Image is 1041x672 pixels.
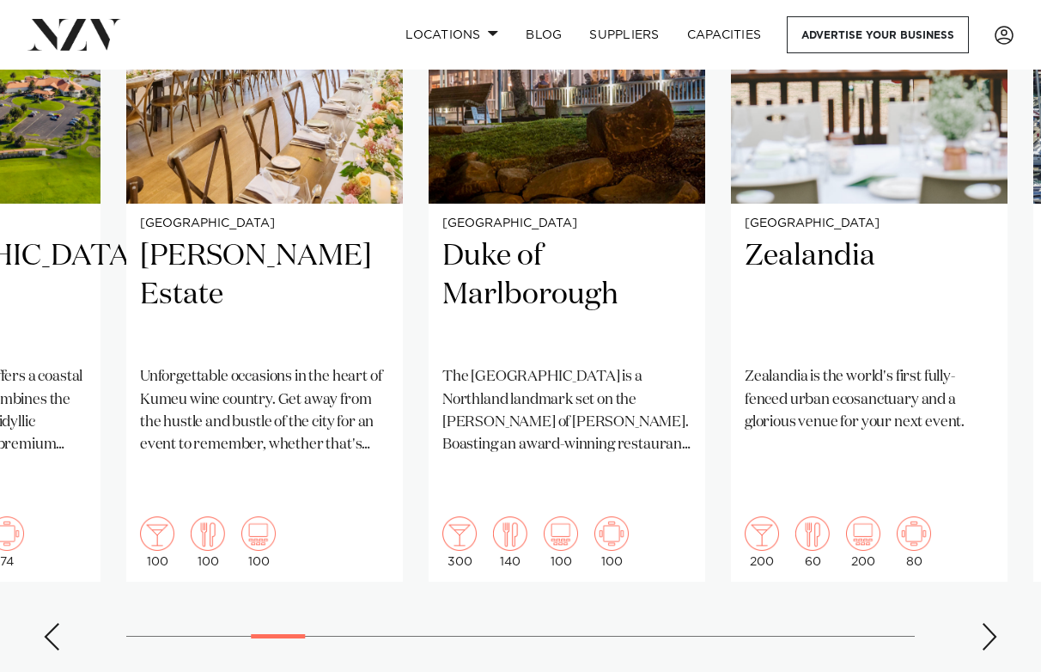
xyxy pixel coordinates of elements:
[392,16,512,53] a: Locations
[442,237,691,353] h2: Duke of Marlborough
[846,516,880,551] img: theatre.png
[27,19,121,50] img: nzv-logo.png
[795,516,830,568] div: 60
[544,516,578,568] div: 100
[140,237,389,353] h2: [PERSON_NAME] Estate
[846,516,880,568] div: 200
[442,366,691,456] p: The [GEOGRAPHIC_DATA] is a Northland landmark set on the [PERSON_NAME] of [PERSON_NAME]. Boasting...
[191,516,225,551] img: dining.png
[493,516,527,568] div: 140
[673,16,776,53] a: Capacities
[241,516,276,568] div: 100
[594,516,629,568] div: 100
[140,366,389,456] p: Unforgettable occasions in the heart of Kumeu wine country. Get away from the hustle and bustle o...
[745,237,994,353] h2: Zealandia
[241,516,276,551] img: theatre.png
[745,516,779,568] div: 200
[442,217,691,230] small: [GEOGRAPHIC_DATA]
[897,516,931,568] div: 80
[594,516,629,551] img: meeting.png
[140,516,174,568] div: 100
[512,16,575,53] a: BLOG
[544,516,578,551] img: theatre.png
[795,516,830,551] img: dining.png
[575,16,673,53] a: SUPPLIERS
[745,217,994,230] small: [GEOGRAPHIC_DATA]
[493,516,527,551] img: dining.png
[191,516,225,568] div: 100
[745,516,779,551] img: cocktail.png
[442,516,477,551] img: cocktail.png
[442,516,477,568] div: 300
[787,16,969,53] a: Advertise your business
[140,516,174,551] img: cocktail.png
[897,516,931,551] img: meeting.png
[140,217,389,230] small: [GEOGRAPHIC_DATA]
[745,366,994,434] p: Zealandia is the world's first fully-fenced urban ecosanctuary and a glorious venue for your next...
